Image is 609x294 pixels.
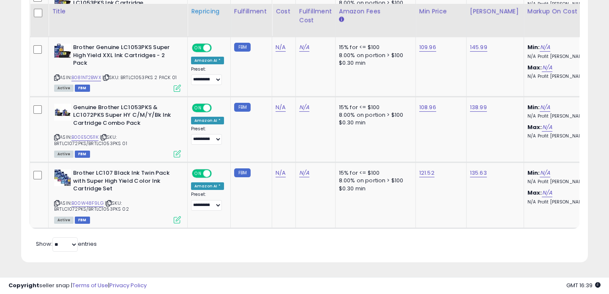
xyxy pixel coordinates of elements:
span: FBM [75,85,90,92]
span: OFF [210,44,224,52]
a: 138.99 [470,103,487,112]
b: Min: [527,103,540,111]
b: Min: [527,43,540,51]
span: 2025-08-15 16:39 GMT [566,281,601,289]
div: 15% for <= $100 [339,104,409,111]
span: OFF [210,104,224,111]
a: N/A [276,43,286,52]
div: ASIN: [54,169,181,223]
div: Cost [276,7,292,16]
p: N/A Profit [PERSON_NAME] [527,54,598,60]
a: N/A [299,103,309,112]
span: FBM [75,217,90,224]
div: ASIN: [54,44,181,91]
span: | SKU: BRTLC1072PKS/BRTLC1053PKS 02 [54,200,129,212]
span: All listings currently available for purchase on Amazon [54,85,74,92]
div: Amazon AI * [191,57,224,64]
div: seller snap | | [8,282,147,290]
a: Privacy Policy [109,281,147,289]
span: All listings currently available for purchase on Amazon [54,217,74,224]
small: FBM [234,103,251,112]
div: 8.00% on portion > $100 [339,177,409,184]
div: Amazon Fees [339,7,412,16]
div: 15% for <= $100 [339,169,409,177]
a: N/A [542,189,552,197]
b: Genuine Brother LC1053PKS & LC1072PKS Super HY C/M/Y/Bk Ink Cartridge Combo Pack [73,104,176,129]
small: FBM [234,168,251,177]
div: $0.30 min [339,119,409,126]
th: The percentage added to the cost of goods (COGS) that forms the calculator for Min & Max prices. [524,4,604,37]
span: All listings currently available for purchase on Amazon [54,151,74,158]
a: N/A [542,63,552,72]
a: B00W48F9LG [71,200,104,207]
a: N/A [540,169,550,177]
div: Preset: [191,126,224,145]
b: Max: [527,63,542,71]
div: [PERSON_NAME] [470,7,520,16]
span: ON [193,104,203,111]
div: ASIN: [54,104,181,157]
small: FBM [234,43,251,52]
b: Min: [527,169,540,177]
strong: Copyright [8,281,39,289]
div: 8.00% on portion > $100 [339,52,409,59]
span: | SKU: BRTLC1072PKS/BRTLC1053PKS 01 [54,134,127,146]
div: 15% for <= $100 [339,44,409,51]
a: N/A [276,169,286,177]
a: 121.52 [419,169,434,177]
div: 8.00% on portion > $100 [339,111,409,119]
span: ON [193,170,203,177]
span: | SKU: BRTLC1053PKS 2 PACK 01 [102,74,177,81]
span: FBM [75,151,90,158]
div: $0.30 min [339,185,409,192]
b: Max: [527,123,542,131]
div: Min Price [419,7,463,16]
span: OFF [210,170,224,177]
b: Brother LC107 Black Ink Twin Pack with Super High Yield Color Ink Cartridge Set [73,169,176,195]
img: 51SmE0PmA0L._SL40_.jpg [54,44,71,58]
a: N/A [299,43,309,52]
a: B00E5O511K [71,134,98,141]
small: Amazon Fees. [339,16,344,24]
p: N/A Profit [PERSON_NAME] [527,74,598,80]
div: Fulfillment Cost [299,7,332,25]
a: N/A [299,169,309,177]
b: Max: [527,189,542,197]
span: ON [193,44,203,52]
p: N/A Profit [PERSON_NAME] [527,133,598,139]
div: Fulfillment [234,7,268,16]
a: 135.63 [470,169,487,177]
div: Markup on Cost [527,7,601,16]
div: $0.30 min [339,59,409,67]
b: Brother Genuine LC1053PKS Super High Yield XXL Ink Cartridges - 2 Pack [73,44,176,69]
div: Preset: [191,192,224,211]
div: Amazon AI * [191,182,224,190]
p: N/A Profit [PERSON_NAME] [527,113,598,119]
span: Show: entries [36,240,97,248]
a: B081NT2BWX [71,74,101,81]
a: 108.96 [419,103,436,112]
a: N/A [542,123,552,132]
div: Repricing [191,7,227,16]
a: Terms of Use [72,281,108,289]
img: 41ILuxxBY+L._SL40_.jpg [54,104,71,121]
div: Amazon AI * [191,117,224,124]
div: Title [52,7,184,16]
a: 109.96 [419,43,436,52]
a: 145.99 [470,43,487,52]
div: Preset: [191,66,224,85]
a: N/A [540,103,550,112]
p: N/A Profit [PERSON_NAME] [527,1,598,7]
a: N/A [276,103,286,112]
p: N/A Profit [PERSON_NAME] [527,179,598,185]
p: N/A Profit [PERSON_NAME] [527,199,598,205]
a: N/A [540,43,550,52]
img: 51QWN12s1LL._SL40_.jpg [54,169,71,186]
